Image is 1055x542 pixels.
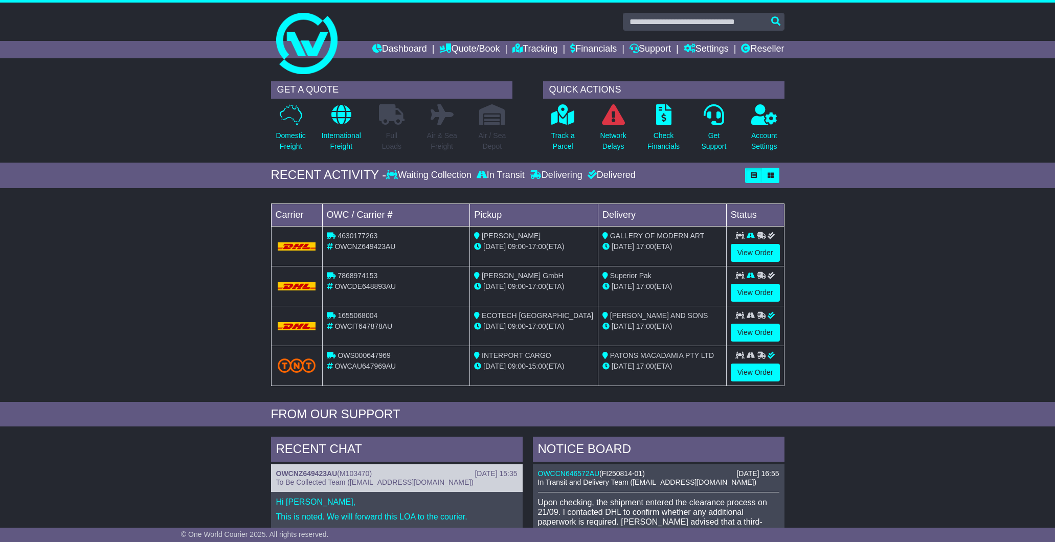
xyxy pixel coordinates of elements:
td: OWC / Carrier # [322,204,470,226]
span: 09:00 [508,282,526,290]
a: View Order [731,284,780,302]
div: (ETA) [602,281,722,292]
span: FI250814-01 [602,469,642,478]
span: [DATE] [483,282,506,290]
span: 1655068004 [338,311,377,320]
div: - (ETA) [474,321,594,332]
div: QUICK ACTIONS [543,81,784,99]
a: Tracking [512,41,557,58]
span: 09:00 [508,362,526,370]
div: ( ) [276,469,518,478]
span: Superior Pak [610,272,652,280]
span: [PERSON_NAME] GmbH [482,272,563,280]
div: Delivering [527,170,585,181]
span: 15:00 [528,362,546,370]
div: GET A QUOTE [271,81,512,99]
span: 09:00 [508,322,526,330]
span: 4630177263 [338,232,377,240]
span: 17:00 [528,322,546,330]
div: (ETA) [602,241,722,252]
span: 7868974153 [338,272,377,280]
span: [DATE] [612,242,634,251]
a: Support [630,41,671,58]
img: DHL.png [278,242,316,251]
span: [DATE] [483,242,506,251]
img: TNT_Domestic.png [278,358,316,372]
p: This is noted. We will forward this LOA to the courier. [276,512,518,522]
p: Air / Sea Depot [479,130,506,152]
a: View Order [731,324,780,342]
span: OWCAU647969AU [334,362,396,370]
span: © One World Courier 2025. All rights reserved. [181,530,329,538]
p: Network Delays [600,130,626,152]
p: Domestic Freight [276,130,305,152]
div: RECENT ACTIVITY - [271,168,387,183]
a: AccountSettings [751,104,778,157]
td: Status [726,204,784,226]
span: INTERPORT CARGO [482,351,551,359]
a: Track aParcel [551,104,575,157]
span: M103470 [340,469,369,478]
span: [PERSON_NAME] [482,232,541,240]
span: To Be Collected Team ([EMAIL_ADDRESS][DOMAIN_NAME]) [276,478,474,486]
span: [DATE] [612,362,634,370]
a: View Order [731,364,780,381]
div: (ETA) [602,321,722,332]
a: CheckFinancials [647,104,680,157]
td: Pickup [470,204,598,226]
div: FROM OUR SUPPORT [271,407,784,422]
p: Full Loads [379,130,405,152]
div: - (ETA) [474,281,594,292]
a: View Order [731,244,780,262]
span: 17:00 [636,322,654,330]
span: 17:00 [636,362,654,370]
div: (ETA) [602,361,722,372]
a: NetworkDelays [599,104,626,157]
span: 17:00 [528,242,546,251]
span: ECOTECH [GEOGRAPHIC_DATA] [482,311,593,320]
span: [PERSON_NAME] AND SONS [610,311,708,320]
div: [DATE] 15:35 [475,469,517,478]
span: 17:00 [636,242,654,251]
span: [DATE] [612,282,634,290]
div: ( ) [538,469,779,478]
p: Track a Parcel [551,130,575,152]
span: [DATE] [483,362,506,370]
a: Quote/Book [439,41,500,58]
a: GetSupport [701,104,727,157]
div: Waiting Collection [386,170,474,181]
div: Delivered [585,170,636,181]
p: International Freight [322,130,361,152]
div: In Transit [474,170,527,181]
a: Settings [684,41,729,58]
span: [DATE] [612,322,634,330]
span: 17:00 [528,282,546,290]
div: NOTICE BOARD [533,437,784,464]
span: OWCNZ649423AU [334,242,395,251]
span: 09:00 [508,242,526,251]
span: OWS000647969 [338,351,391,359]
a: OWCNZ649423AU [276,469,338,478]
span: [DATE] [483,322,506,330]
div: RECENT CHAT [271,437,523,464]
a: OWCCN646572AU [538,469,600,478]
a: InternationalFreight [321,104,362,157]
td: Delivery [598,204,726,226]
div: - (ETA) [474,241,594,252]
span: 17:00 [636,282,654,290]
div: [DATE] 16:55 [736,469,779,478]
p: Check Financials [647,130,680,152]
img: DHL.png [278,282,316,290]
span: OWCDE648893AU [334,282,396,290]
a: DomesticFreight [275,104,306,157]
span: In Transit and Delivery Team ([EMAIL_ADDRESS][DOMAIN_NAME]) [538,478,757,486]
a: Financials [570,41,617,58]
a: Reseller [741,41,784,58]
div: - (ETA) [474,361,594,372]
p: Account Settings [751,130,777,152]
img: DHL.png [278,322,316,330]
p: Air & Sea Freight [427,130,457,152]
span: GALLERY OF MODERN ART [610,232,704,240]
p: Upon checking, the shipment entered the clearance process on 21/09. I contacted DHL to confirm wh... [538,498,779,537]
td: Carrier [271,204,322,226]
